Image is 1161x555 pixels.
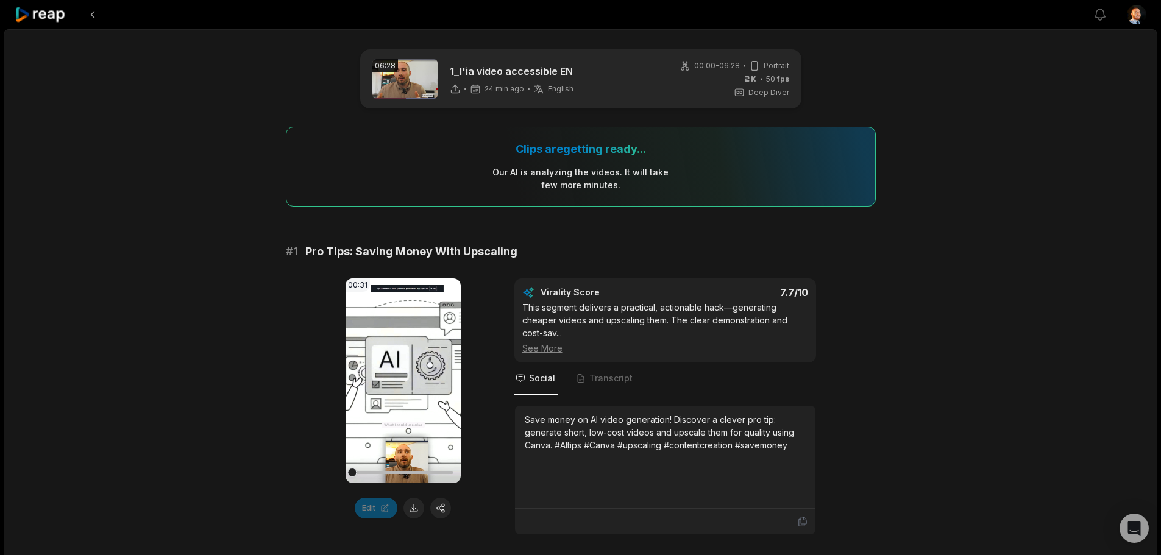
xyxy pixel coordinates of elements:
p: 1_l'ia video accessible EN [450,64,573,79]
div: Open Intercom Messenger [1120,514,1149,543]
div: Save money on AI video generation! Discover a clever pro tip: generate short, low-cost videos and... [525,413,806,451]
span: 00:00 - 06:28 [694,60,740,71]
span: Portrait [764,60,789,71]
div: This segment delivers a practical, actionable hack—generating cheaper videos and upscaling them. ... [522,301,808,355]
span: English [548,84,573,94]
div: Our AI is analyzing the video s . It will take few more minutes. [492,166,669,191]
span: Deep Diver [748,87,789,98]
nav: Tabs [514,362,816,395]
span: Transcript [589,372,633,384]
video: Your browser does not support mp4 format. [346,278,461,483]
span: Social [529,372,555,384]
div: Virality Score [541,286,672,299]
span: 24 min ago [485,84,524,94]
span: Pro Tips: Saving Money With Upscaling [305,243,517,260]
span: # 1 [286,243,298,260]
div: See More [522,342,808,355]
button: Edit [355,498,397,518]
span: fps [777,74,789,83]
div: 7.7 /10 [677,286,808,299]
div: 06:28 [372,59,398,72]
span: 50 [766,74,789,85]
div: Clips are getting ready... [516,142,646,156]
